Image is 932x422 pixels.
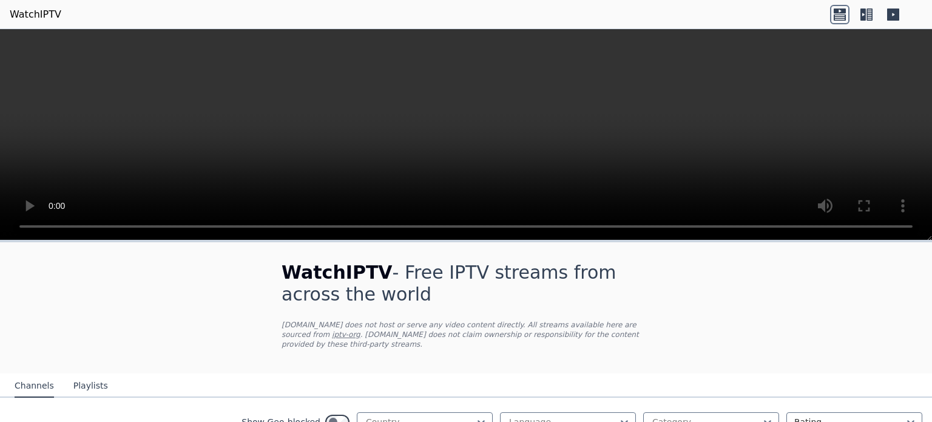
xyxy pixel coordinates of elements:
[282,262,650,305] h1: - Free IPTV streams from across the world
[73,375,108,398] button: Playlists
[332,330,360,339] a: iptv-org
[282,320,650,349] p: [DOMAIN_NAME] does not host or serve any video content directly. All streams available here are s...
[15,375,54,398] button: Channels
[10,7,61,22] a: WatchIPTV
[282,262,393,283] span: WatchIPTV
